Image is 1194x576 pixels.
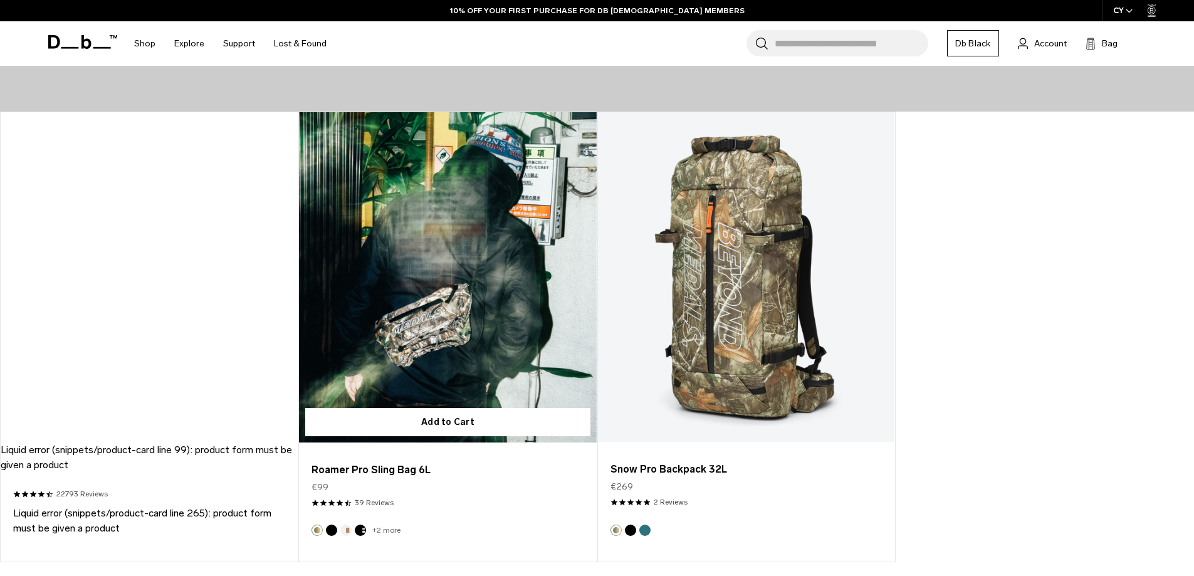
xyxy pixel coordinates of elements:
[56,488,108,500] a: 22793 reviews
[610,525,622,536] button: Db x Beyond Medals
[223,21,255,66] a: Support
[610,462,882,477] a: Snow Pro Backpack 32L
[610,480,633,493] span: €269
[654,496,688,508] a: 2 reviews
[125,21,336,66] nav: Main Navigation
[450,5,745,16] a: 10% OFF YOUR FIRST PURCHASE FOR DB [DEMOGRAPHIC_DATA] MEMBERS
[947,30,999,56] a: Db Black
[625,525,636,536] button: Black Out
[639,525,651,536] button: Midnight Teal
[355,525,366,536] button: Charcoal Grey
[355,497,394,508] a: 39 reviews
[299,112,596,442] a: Roamer Pro Sling Bag 6L
[326,525,337,536] button: Black Out
[174,21,204,66] a: Explore
[598,112,894,442] a: Snow Pro Backpack 32L
[340,525,352,536] button: Oatmilk
[274,21,327,66] a: Lost & Found
[312,481,328,494] span: €99
[1102,37,1118,50] span: Bag
[1034,37,1067,50] span: Account
[1,506,298,536] footer: Liquid error (snippets/product-card line 265): product form must be given a product
[1018,36,1067,51] a: Account
[312,525,323,536] button: Db x Beyond Medals
[305,408,590,436] button: Add to Cart
[1086,36,1118,51] button: Bag
[372,526,401,535] a: +2 more
[312,463,584,478] a: Roamer Pro Sling Bag 6L
[1,112,298,473] header: Liquid error (snippets/product-card line 99): product form must be given a product
[134,21,155,66] a: Shop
